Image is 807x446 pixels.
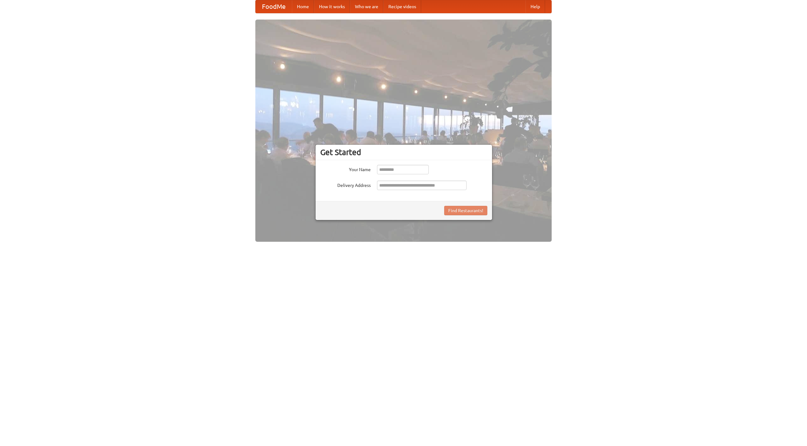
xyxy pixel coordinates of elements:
a: Recipe videos [383,0,421,13]
a: Home [292,0,314,13]
label: Delivery Address [320,181,371,188]
a: Help [525,0,545,13]
button: Find Restaurants! [444,206,487,215]
a: FoodMe [256,0,292,13]
label: Your Name [320,165,371,173]
h3: Get Started [320,148,487,157]
a: How it works [314,0,350,13]
a: Who we are [350,0,383,13]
